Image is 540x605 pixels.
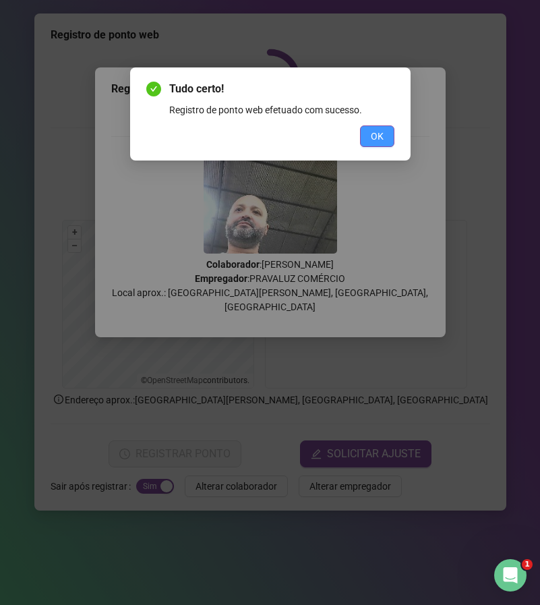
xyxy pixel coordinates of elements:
[494,559,527,592] iframe: Intercom live chat
[522,559,533,570] span: 1
[169,81,394,97] span: Tudo certo!
[371,129,384,144] span: OK
[360,125,394,147] button: OK
[146,82,161,96] span: check-circle
[169,103,394,117] div: Registro de ponto web efetuado com sucesso.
